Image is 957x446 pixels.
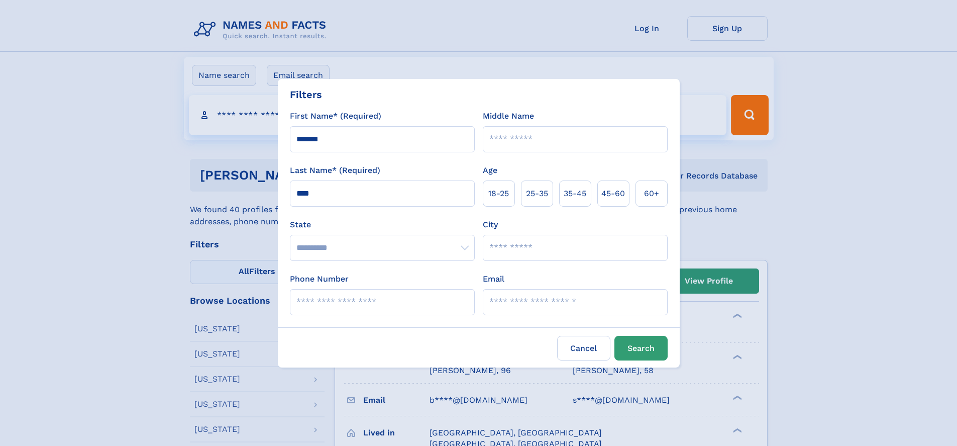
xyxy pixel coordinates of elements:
[644,188,659,200] span: 60+
[483,110,534,122] label: Middle Name
[290,87,322,102] div: Filters
[290,273,349,285] label: Phone Number
[290,164,380,176] label: Last Name* (Required)
[483,219,498,231] label: City
[483,164,497,176] label: Age
[601,188,625,200] span: 45‑60
[614,336,668,361] button: Search
[526,188,548,200] span: 25‑35
[290,110,381,122] label: First Name* (Required)
[557,336,610,361] label: Cancel
[564,188,586,200] span: 35‑45
[483,273,504,285] label: Email
[290,219,475,231] label: State
[488,188,509,200] span: 18‑25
